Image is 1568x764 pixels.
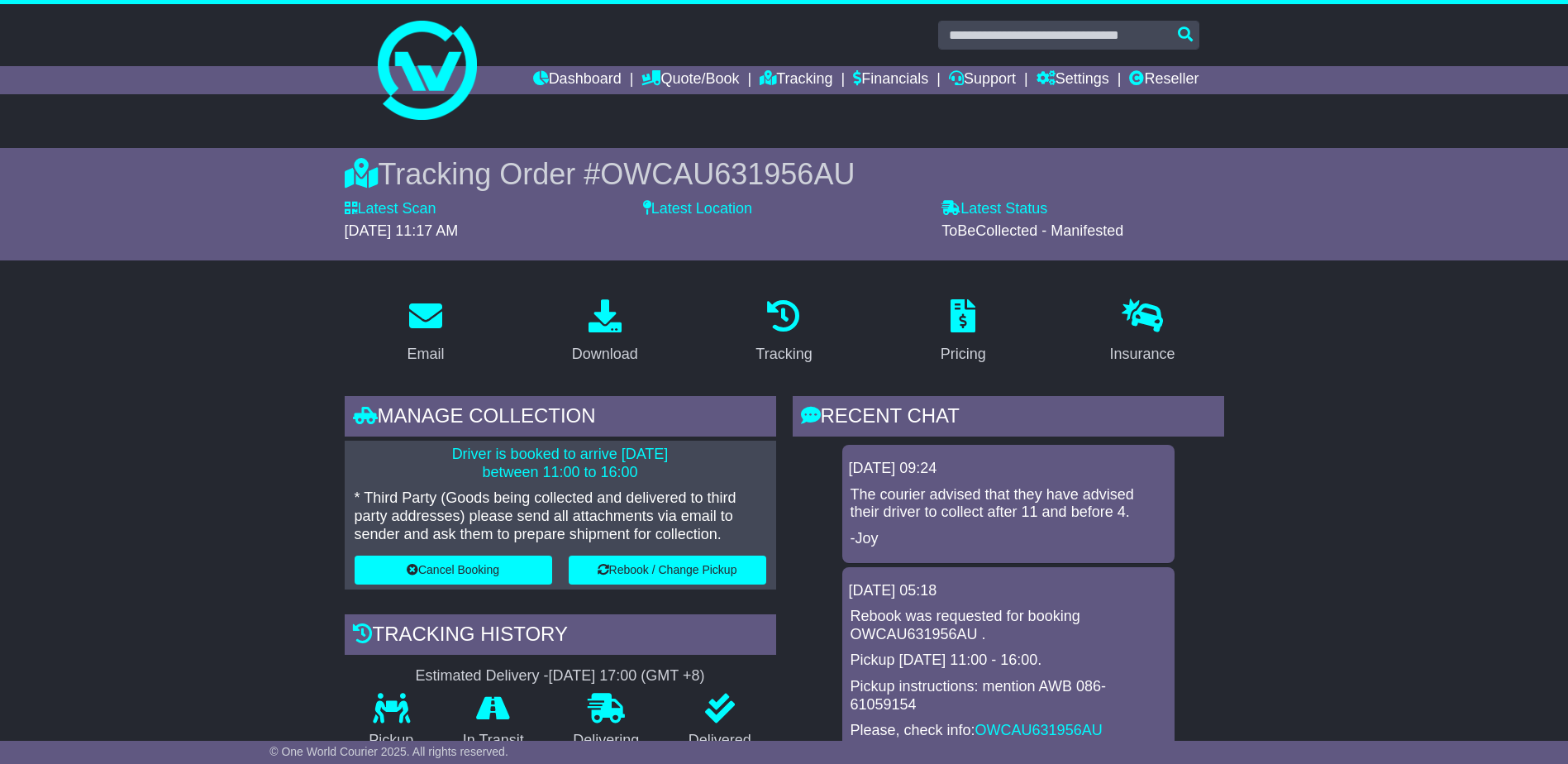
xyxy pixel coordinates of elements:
a: Financials [853,66,928,94]
a: Support [949,66,1016,94]
p: -Joy [851,530,1166,548]
p: Please, check info: [851,722,1166,740]
p: Rebook was requested for booking OWCAU631956AU . [851,608,1166,643]
a: Insurance [1099,294,1186,371]
a: Email [396,294,455,371]
div: [DATE] 05:18 [849,582,1168,600]
a: Download [561,294,649,371]
a: Pricing [930,294,997,371]
div: [DATE] 09:24 [849,460,1168,478]
label: Latest Status [941,200,1047,218]
label: Latest Scan [345,200,436,218]
div: Tracking history [345,614,776,659]
p: Pickup [DATE] 11:00 - 16:00. [851,652,1166,670]
button: Cancel Booking [355,556,552,585]
div: RECENT CHAT [793,396,1224,441]
div: [DATE] 17:00 (GMT +8) [549,667,705,685]
div: Email [407,343,444,365]
span: © One World Courier 2025. All rights reserved. [269,745,508,758]
div: Download [572,343,638,365]
p: Pickup instructions: mention AWB 086-61059154 [851,678,1166,714]
span: ToBeCollected - Manifested [941,222,1123,239]
button: Rebook / Change Pickup [569,556,766,585]
a: Quote/Book [641,66,739,94]
a: Dashboard [533,66,622,94]
a: Tracking [745,294,822,371]
div: Insurance [1110,343,1175,365]
div: Tracking Order # [345,156,1224,192]
span: [DATE] 11:17 AM [345,222,459,239]
a: OWCAU631956AU [975,722,1103,738]
div: Tracking [755,343,812,365]
a: Settings [1037,66,1109,94]
div: Pricing [941,343,986,365]
a: Tracking [760,66,832,94]
p: * Third Party (Goods being collected and delivered to third party addresses) please send all atta... [355,489,766,543]
div: Manage collection [345,396,776,441]
a: Reseller [1129,66,1199,94]
p: Delivering [549,732,665,750]
p: In Transit [438,732,549,750]
label: Latest Location [643,200,752,218]
span: OWCAU631956AU [600,157,855,191]
p: Pickup [345,732,439,750]
p: Delivered [664,732,776,750]
p: Driver is booked to arrive [DATE] between 11:00 to 16:00 [355,446,766,481]
div: Estimated Delivery - [345,667,776,685]
p: The courier advised that they have advised their driver to collect after 11 and before 4. [851,486,1166,522]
